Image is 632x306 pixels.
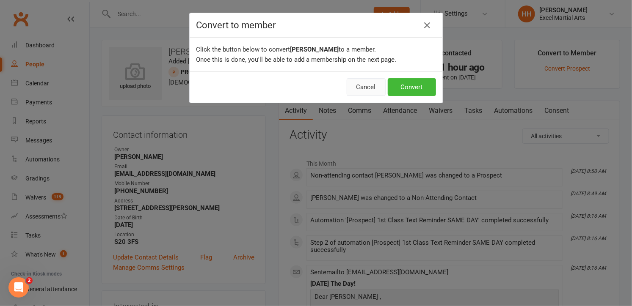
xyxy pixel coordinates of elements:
[421,19,434,32] button: Close
[26,277,33,284] span: 2
[196,20,436,30] h4: Convert to member
[190,38,443,71] div: Click the button below to convert to a member. Once this is done, you'll be able to add a members...
[347,78,386,96] button: Cancel
[388,78,436,96] button: Convert
[8,277,29,298] iframe: Intercom live chat
[290,46,339,53] b: [PERSON_NAME]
